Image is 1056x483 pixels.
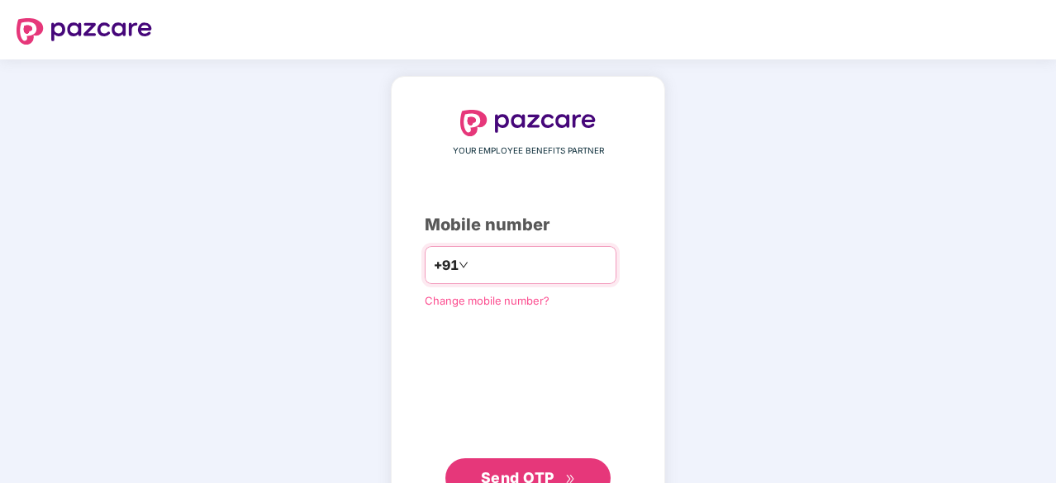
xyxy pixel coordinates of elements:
img: logo [460,110,596,136]
span: +91 [434,255,459,276]
img: logo [17,18,152,45]
span: down [459,260,469,270]
a: Change mobile number? [425,294,549,307]
div: Mobile number [425,212,631,238]
span: YOUR EMPLOYEE BENEFITS PARTNER [453,144,604,158]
